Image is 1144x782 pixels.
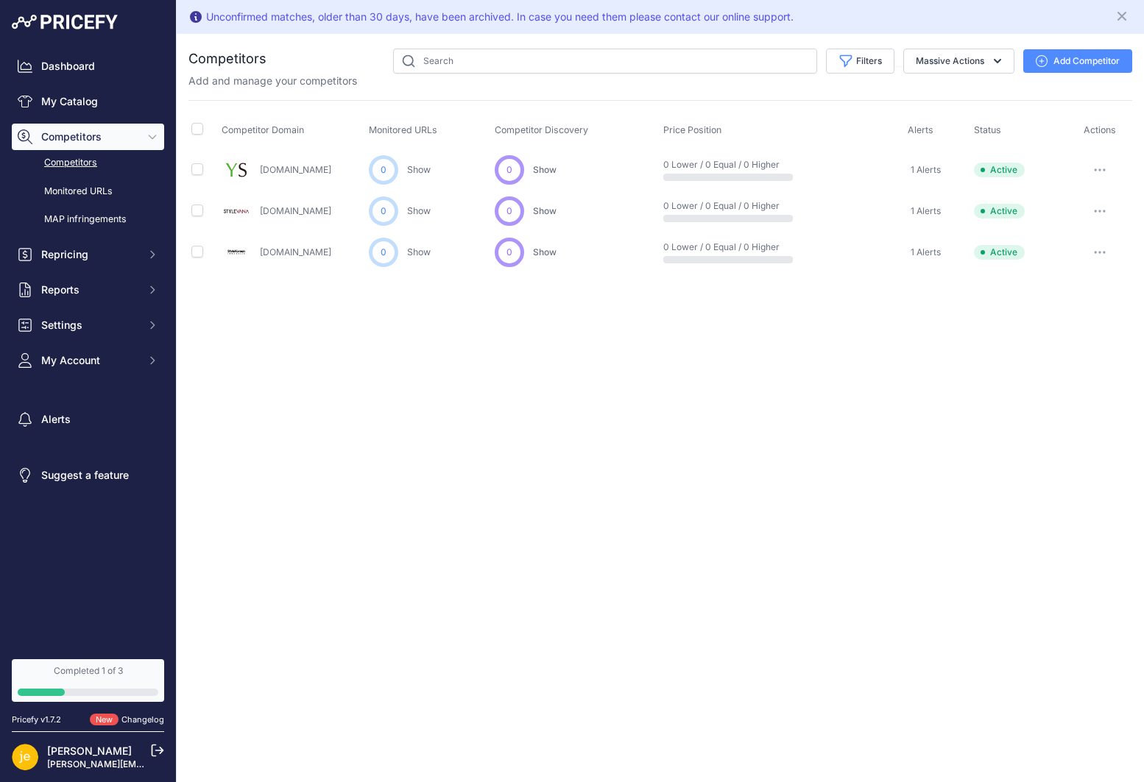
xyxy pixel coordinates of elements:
[260,205,331,216] a: [DOMAIN_NAME]
[533,205,557,216] span: Show
[12,88,164,115] a: My Catalog
[12,714,61,726] div: Pricefy v1.7.2
[18,665,158,677] div: Completed 1 of 3
[381,205,386,218] span: 0
[495,124,588,135] span: Competitor Discovery
[12,150,164,176] a: Competitors
[911,246,941,258] span: 1 Alerts
[12,179,164,205] a: Monitored URLs
[12,241,164,268] button: Repricing
[41,129,138,144] span: Competitors
[12,659,164,702] a: Completed 1 of 3
[407,205,431,216] a: Show
[533,246,557,257] span: Show
[369,124,437,135] span: Monitored URLs
[41,247,138,262] span: Repricing
[12,207,164,232] a: MAP infringements
[908,124,933,135] span: Alerts
[911,205,941,217] span: 1 Alerts
[41,282,138,297] span: Reports
[663,200,758,212] p: 0 Lower / 0 Equal / 0 Higher
[12,15,118,29] img: Pricefy Logo
[407,164,431,175] a: Show
[206,10,794,24] div: Unconfirmed matches, older than 30 days, have been archived. In case you need them please contact...
[826,49,894,74] button: Filters
[663,241,758,253] p: 0 Lower / 0 Equal / 0 Higher
[381,246,386,259] span: 0
[12,53,164,641] nav: Sidebar
[974,163,1025,177] span: Active
[12,347,164,374] button: My Account
[506,205,512,218] span: 0
[908,245,941,260] a: 1 Alerts
[121,714,164,725] a: Changelog
[12,277,164,303] button: Reports
[47,744,132,757] a: [PERSON_NAME]
[260,164,331,175] a: [DOMAIN_NAME]
[533,164,557,175] span: Show
[222,124,304,135] span: Competitor Domain
[974,124,1001,135] span: Status
[260,246,331,257] a: [DOMAIN_NAME]
[663,124,721,135] span: Price Position
[12,312,164,338] button: Settings
[1115,6,1132,24] button: Close
[974,245,1025,260] span: Active
[393,49,817,74] input: Search
[12,406,164,433] a: Alerts
[903,49,1014,74] button: Massive Actions
[911,164,941,176] span: 1 Alerts
[188,74,357,88] p: Add and manage your competitors
[506,246,512,259] span: 0
[12,124,164,150] button: Competitors
[407,246,431,257] a: Show
[12,462,164,488] a: Suggest a feature
[188,49,266,69] h2: Competitors
[381,163,386,177] span: 0
[47,758,274,769] a: [PERSON_NAME][EMAIL_ADDRESS][DOMAIN_NAME]
[1023,49,1132,73] button: Add Competitor
[41,318,138,333] span: Settings
[1084,124,1116,135] span: Actions
[12,53,164,79] a: Dashboard
[663,159,758,171] p: 0 Lower / 0 Equal / 0 Higher
[90,714,119,726] span: New
[908,163,941,177] a: 1 Alerts
[41,353,138,368] span: My Account
[908,204,941,218] a: 1 Alerts
[974,204,1025,218] span: Active
[506,163,512,177] span: 0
